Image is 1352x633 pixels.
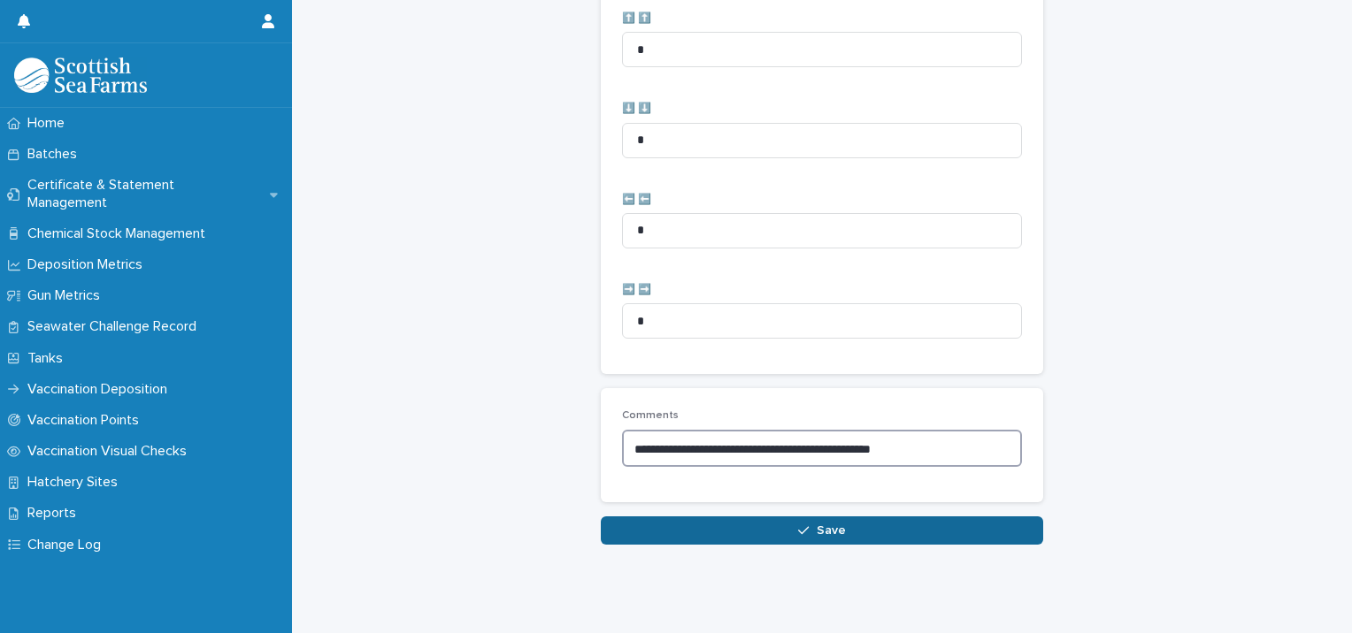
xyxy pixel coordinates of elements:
span: ➡️ ➡️ [622,285,651,295]
p: Hatchery Sites [20,474,132,491]
p: Seawater Challenge Record [20,318,211,335]
p: Change Log [20,537,115,553]
p: Reports [20,505,90,522]
p: Batches [20,146,91,163]
p: Chemical Stock Management [20,225,219,242]
span: ⬅️ ⬅️ [622,194,651,205]
span: ⬆️ ⬆️ [622,13,651,24]
img: uOABhIYSsOPhGJQdTwEw [14,57,147,93]
p: Certificate & Statement Management [20,177,270,210]
span: Save [817,524,846,537]
p: Vaccination Points [20,412,153,429]
button: Save [601,516,1043,545]
p: Vaccination Visual Checks [20,443,201,460]
p: Vaccination Deposition [20,381,181,398]
p: Gun Metrics [20,287,114,304]
p: Tanks [20,350,77,367]
span: ⬇️ ⬇️ [622,103,651,114]
p: Home [20,115,79,132]
span: Comments [622,410,679,421]
p: Deposition Metrics [20,256,157,273]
